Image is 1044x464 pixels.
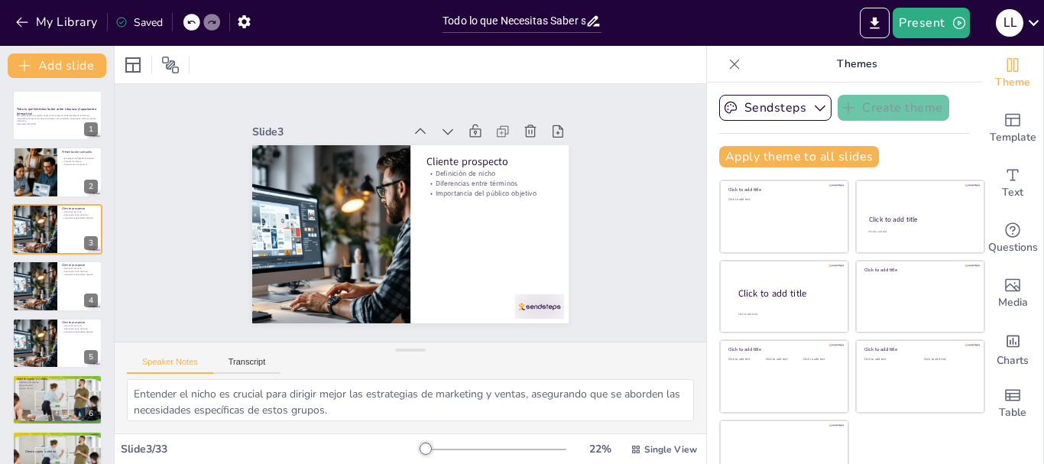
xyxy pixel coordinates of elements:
[995,74,1030,91] span: Theme
[982,211,1043,266] div: Get real-time input from your audience
[766,358,800,362] div: Click to add text
[17,123,98,126] p: Generated with [URL]
[121,442,420,456] div: Slide 3 / 33
[62,268,98,271] p: Definición de nicho
[62,206,98,211] p: Cliente prospecto
[868,230,970,234] div: Click to add text
[17,384,98,387] p: Rango de edad
[12,90,102,141] div: https://cdn.sendsteps.com/images/logo/sendsteps_logo_white.pnghttps://cdn.sendsteps.com/images/lo...
[252,125,404,139] div: Slide 3
[996,9,1023,37] div: L L
[999,404,1026,421] span: Table
[161,56,180,74] span: Position
[982,321,1043,376] div: Add charts and graphs
[747,46,967,83] p: Themes
[864,358,913,362] div: Click to add text
[426,169,553,179] p: Definición de nicho
[84,294,98,307] div: 4
[17,115,98,123] p: Esta presentación te guiará a través de los aspectos fundamentales de la libranza, incluyendo el ...
[864,346,974,352] div: Click to add title
[838,95,949,121] button: Create theme
[121,53,145,77] div: Layout
[11,10,104,34] button: My Library
[12,261,102,311] div: https://cdn.sendsteps.com/images/logo/sendsteps_logo_white.pnghttps://cdn.sendsteps.com/images/lo...
[860,8,890,38] button: Export to PowerPoint
[12,147,102,197] div: https://cdn.sendsteps.com/images/logo/sendsteps_logo_white.pnghttps://cdn.sendsteps.com/images/lo...
[738,312,835,316] div: Click to add body
[738,287,836,300] div: Click to add title
[996,8,1023,38] button: L L
[728,198,838,202] div: Click to add text
[988,239,1038,256] span: Questions
[17,381,98,385] p: Validación de criterios
[62,157,98,160] p: Estrategias de llegada de clientes
[997,352,1029,369] span: Charts
[62,162,98,165] p: Optimización de procesos
[998,294,1028,311] span: Media
[84,236,98,250] div: 3
[84,407,98,420] div: 6
[982,266,1043,321] div: Add images, graphics, shapes or video
[62,324,98,327] p: Definición de nicho
[869,215,971,224] div: Click to add title
[17,377,98,381] p: Cliente sujeto a crédito
[62,150,98,154] p: Presentación campaña
[924,358,972,362] div: Click to add text
[17,107,96,115] strong: Todo lo que Necesitas Saber sobre Libranza: ¡Capacitación Interactiva!
[62,263,98,268] p: Cliente prospecto
[582,442,618,456] div: 22 %
[62,327,98,330] p: Diferencias entre términos
[426,179,553,189] p: Diferencias entre términos
[728,346,838,352] div: Click to add title
[62,330,98,333] p: Importancia del público objetivo
[17,387,98,390] p: Ingreso mínimo
[25,450,94,455] p: Cliente sujeto a crédito
[12,318,102,368] div: https://cdn.sendsteps.com/images/logo/sendsteps_logo_white.pnghttps://cdn.sendsteps.com/images/lo...
[443,10,585,32] input: Insert title
[982,376,1043,431] div: Add a table
[982,156,1043,211] div: Add text boxes
[62,271,98,274] p: Diferencias entre términos
[719,146,879,167] button: Apply theme to all slides
[62,213,98,216] p: Diferencias entre términos
[62,210,98,213] p: Definición de nicho
[1002,184,1023,201] span: Text
[127,357,213,374] button: Speaker Notes
[8,54,106,78] button: Add slide
[62,320,98,325] p: Cliente prospecto
[12,375,102,425] div: https://cdn.sendsteps.com/images/logo/sendsteps_logo_white.pnghttps://cdn.sendsteps.com/images/lo...
[426,188,553,198] p: Importancia del público objetivo
[213,357,281,374] button: Transcript
[719,95,832,121] button: Sendsteps
[84,350,98,364] div: 5
[893,8,969,38] button: Present
[728,187,838,193] div: Click to add title
[62,160,98,163] p: Fuentes de ingreso
[990,129,1036,146] span: Template
[84,180,98,193] div: 2
[12,204,102,255] div: https://cdn.sendsteps.com/images/logo/sendsteps_logo_white.pnghttps://cdn.sendsteps.com/images/lo...
[84,122,98,136] div: 1
[644,443,697,456] span: Single View
[864,267,974,273] div: Click to add title
[115,15,163,30] div: Saved
[426,154,553,169] p: Cliente prospecto
[728,358,763,362] div: Click to add text
[127,379,694,421] textarea: Entender el nicho es crucial para dirigir mejor las estrategias de marketing y ventas, asegurando...
[62,273,98,276] p: Importancia del público objetivo
[62,216,98,219] p: Importancia del público objetivo
[803,358,838,362] div: Click to add text
[982,46,1043,101] div: Change the overall theme
[982,101,1043,156] div: Add ready made slides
